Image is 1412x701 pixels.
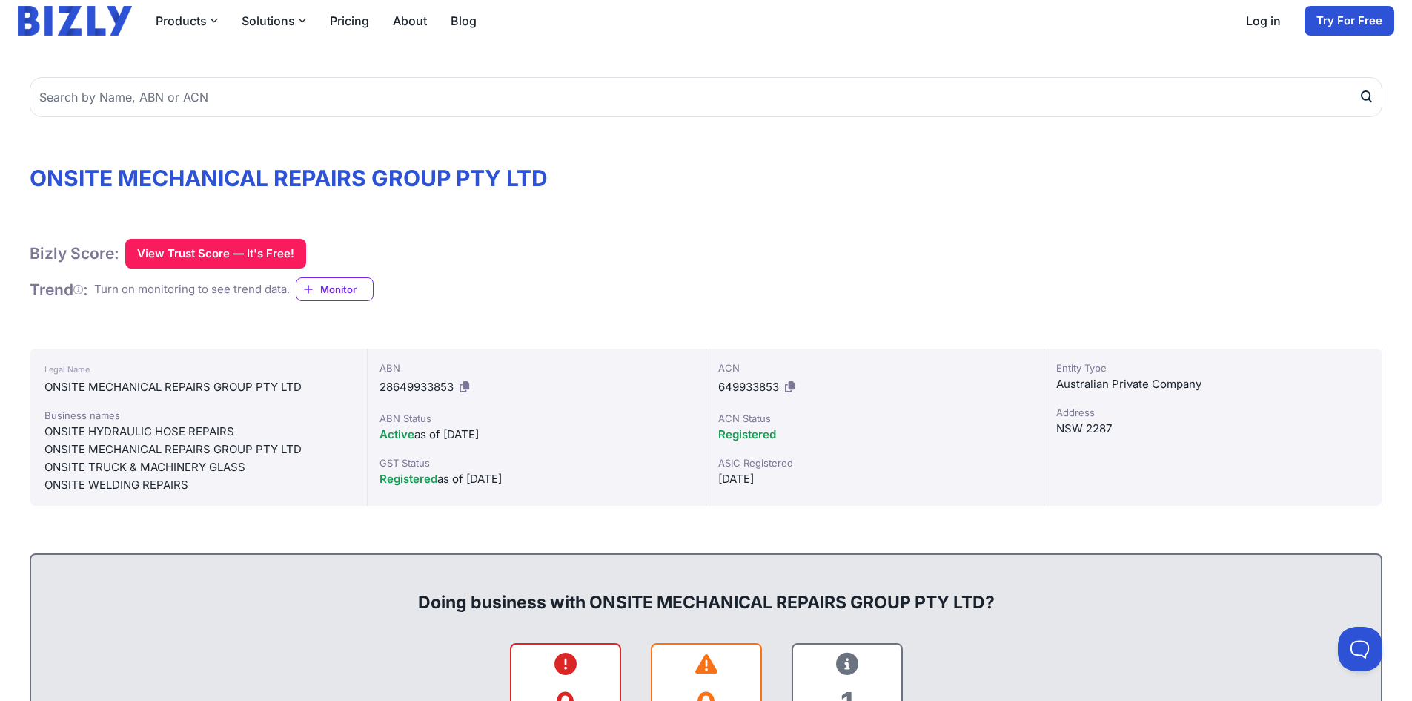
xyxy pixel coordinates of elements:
div: as of [DATE] [379,470,693,488]
div: ACN Status [718,411,1032,426]
div: [DATE] [718,470,1032,488]
div: Address [1056,405,1370,420]
div: ONSITE MECHANICAL REPAIRS GROUP PTY LTD [44,441,352,458]
div: ACN [718,361,1032,375]
div: ABN Status [379,411,693,426]
div: Business names [44,408,352,423]
a: Log in [1246,12,1281,30]
a: Blog [451,12,477,30]
span: Active [379,427,414,441]
div: ASIC Registered [718,455,1032,470]
button: View Trust Score — It's Free! [125,239,306,269]
div: GST Status [379,455,693,470]
span: 649933853 [718,380,779,394]
span: 28649933853 [379,380,454,394]
button: Solutions [242,12,306,30]
div: ONSITE HYDRAULIC HOSE REPAIRS [44,423,352,441]
span: Registered [718,427,776,441]
div: NSW 2287 [1056,420,1370,438]
span: Monitor [320,282,373,297]
h1: Trend : [30,280,88,300]
span: Registered [379,472,437,486]
div: ONSITE MECHANICAL REPAIRS GROUP PTY LTD [44,378,352,396]
a: About [393,12,427,30]
h1: Bizly Score: [30,243,119,263]
a: Monitor [296,277,374,301]
div: ONSITE WELDING REPAIRS [44,476,352,494]
div: Australian Private Company [1056,375,1370,393]
a: Pricing [330,12,369,30]
button: Products [156,12,218,30]
div: Entity Type [1056,361,1370,375]
iframe: Toggle Customer Support [1338,627,1382,671]
a: Try For Free [1305,6,1394,36]
div: Doing business with ONSITE MECHANICAL REPAIRS GROUP PTY LTD? [46,567,1366,614]
input: Search by Name, ABN or ACN [30,77,1382,117]
div: Turn on monitoring to see trend data. [94,281,290,298]
div: ABN [379,361,693,375]
h1: ONSITE MECHANICAL REPAIRS GROUP PTY LTD [30,165,1382,191]
div: ONSITE TRUCK & MACHINERY GLASS [44,458,352,476]
div: Legal Name [44,361,352,378]
div: as of [DATE] [379,426,693,444]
